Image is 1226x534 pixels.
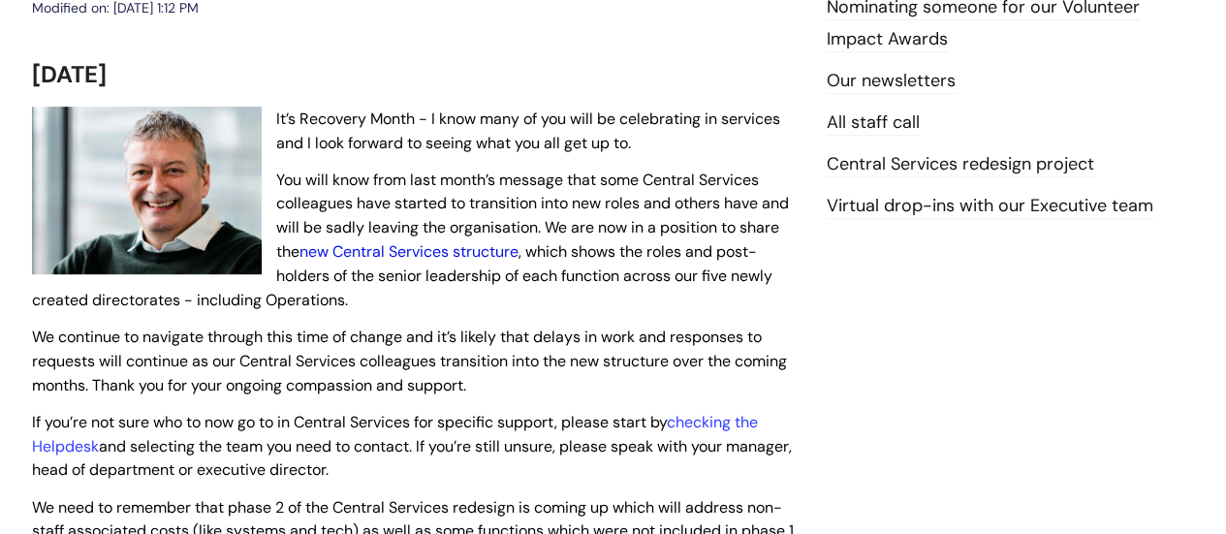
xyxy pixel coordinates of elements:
span: It’s Recovery Month - I know many of you will be celebrating in services and I look forward to se... [276,109,780,153]
a: new Central Services structure [299,241,519,262]
a: Central Services redesign project [827,152,1094,177]
a: All staff call [827,110,920,136]
a: checking the Helpdesk [32,412,758,456]
a: Our newsletters [827,69,956,94]
a: Virtual drop-ins with our Executive team [827,194,1153,219]
span: You will know from last month’s message that some Central Services colleagues have started to tra... [32,170,789,310]
img: WithYou Chief Executive Simon Phillips pictured looking at the camera and smiling [32,107,262,275]
span: [DATE] [32,59,107,89]
span: If you’re not sure who to now go to in Central Services for specific support, please start by and... [32,412,792,481]
span: We continue to navigate through this time of change and it’s likely that delays in work and respo... [32,327,787,395]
